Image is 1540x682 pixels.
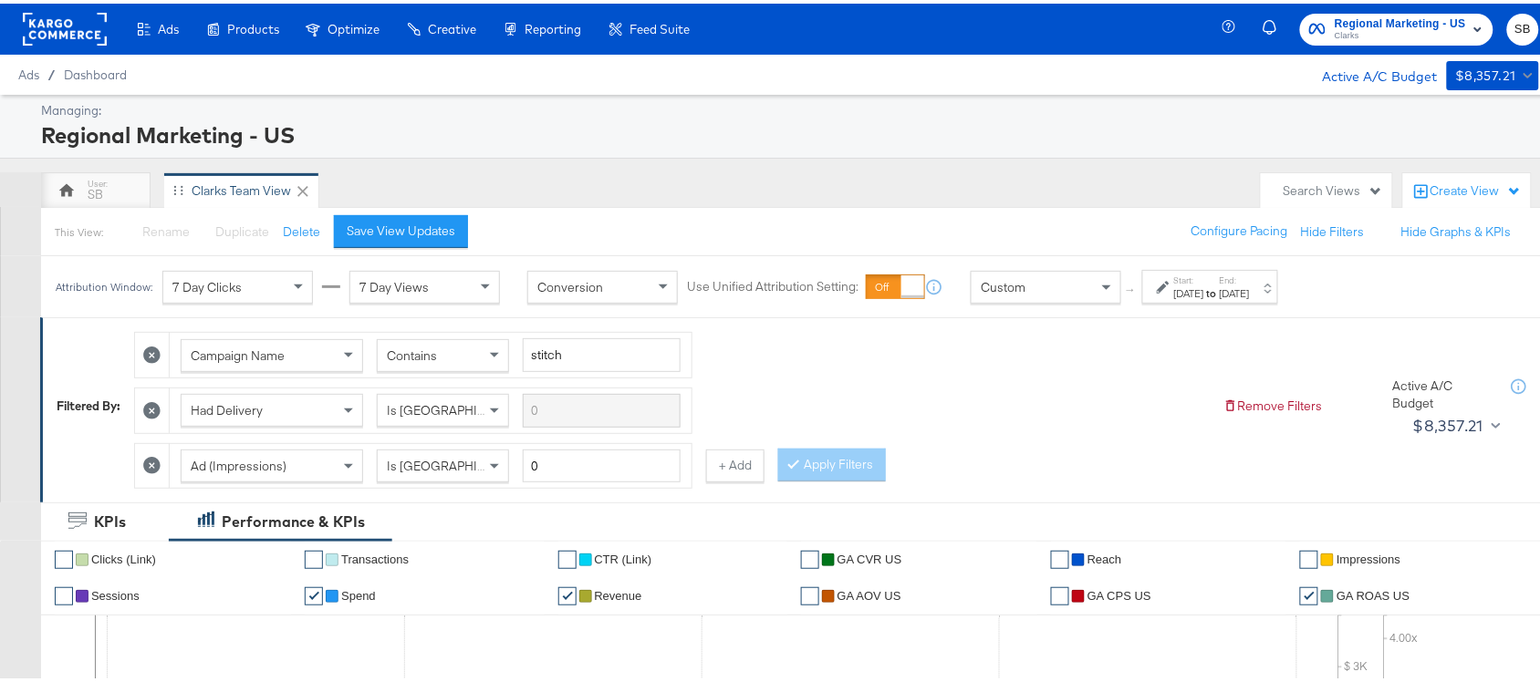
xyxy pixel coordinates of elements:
[558,547,577,565] a: ✔
[801,547,819,565] a: ✔
[55,584,73,602] a: ✔
[1087,549,1122,563] span: Reach
[537,275,603,292] span: Conversion
[1456,61,1517,84] div: $8,357.21
[1413,408,1484,436] div: $8,357.21
[1300,547,1318,565] a: ✔
[1393,374,1493,408] div: Active A/C Budget
[525,18,581,33] span: Reporting
[1220,271,1250,283] label: End:
[88,182,103,200] div: SB
[347,219,455,236] div: Save View Updates
[215,220,269,236] span: Duplicate
[191,454,286,470] span: Ad (Impressions)
[18,64,39,78] span: Ads
[1204,283,1220,296] strong: to
[191,344,285,360] span: Campaign Name
[1300,584,1318,602] a: ✔
[222,508,365,529] div: Performance & KPIs
[1051,547,1069,565] a: ✔
[1174,283,1204,297] div: [DATE]
[981,275,1025,292] span: Custom
[838,549,902,563] span: GA CVR US
[158,18,179,33] span: Ads
[191,398,263,415] span: Had Delivery
[387,344,437,360] span: Contains
[1179,212,1301,244] button: Configure Pacing
[55,277,153,290] div: Attribution Window:
[328,18,380,33] span: Optimize
[359,275,429,292] span: 7 Day Views
[1337,549,1400,563] span: Impressions
[595,549,652,563] span: CTR (Link)
[64,64,127,78] a: Dashboard
[1223,394,1323,411] button: Remove Filters
[687,275,858,293] label: Use Unified Attribution Setting:
[57,394,120,411] div: Filtered By:
[227,18,279,33] span: Products
[838,585,901,599] span: GA AOV US
[1337,585,1410,599] span: GA ROAS US
[283,220,320,237] button: Delete
[1087,585,1151,599] span: GA CPS US
[1284,179,1383,196] div: Search Views
[387,398,526,415] span: Is [GEOGRAPHIC_DATA]
[387,454,526,470] span: Is [GEOGRAPHIC_DATA]
[1401,220,1512,237] button: Hide Graphs & KPIs
[1220,283,1250,297] div: [DATE]
[1431,179,1522,197] div: Create View
[41,116,1535,147] div: Regional Marketing - US
[1051,584,1069,602] a: ✔
[305,584,323,602] a: ✔
[523,390,681,424] input: Enter a search term
[94,508,126,529] div: KPIs
[1335,26,1466,40] span: Clarks
[341,585,376,599] span: Spend
[595,585,642,599] span: Revenue
[173,181,183,191] div: Drag to reorder tab
[1174,271,1204,283] label: Start:
[192,179,291,196] div: Clarks Team View
[1304,57,1438,85] div: Active A/C Budget
[1335,11,1466,30] span: Regional Marketing - US
[334,212,468,244] button: Save View Updates
[1507,10,1539,42] button: SB
[428,18,476,33] span: Creative
[41,98,1535,116] div: Managing:
[801,584,819,602] a: ✔
[305,547,323,565] a: ✔
[1300,10,1493,42] button: Regional Marketing - USClarks
[91,549,156,563] span: Clicks (Link)
[1406,408,1504,437] button: $8,357.21
[706,446,765,479] button: + Add
[172,275,242,292] span: 7 Day Clicks
[523,446,681,480] input: Enter a number
[39,64,64,78] span: /
[55,222,103,236] div: This View:
[142,220,190,236] span: Rename
[1447,57,1539,87] button: $8,357.21
[1301,220,1365,237] button: Hide Filters
[630,18,690,33] span: Feed Suite
[558,584,577,602] a: ✔
[523,335,681,368] input: Enter a search term
[1123,284,1140,290] span: ↑
[55,547,73,565] a: ✔
[341,549,409,563] span: Transactions
[91,585,140,599] span: Sessions
[1514,15,1532,36] span: SB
